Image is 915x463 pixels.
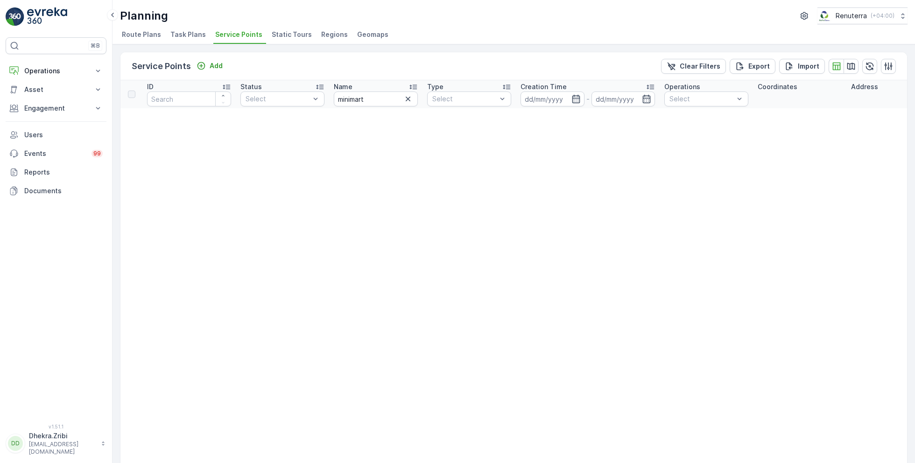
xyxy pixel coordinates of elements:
input: dd/mm/yyyy [591,91,655,106]
p: Coordinates [758,82,797,91]
button: Add [193,60,226,71]
p: Renuterra [836,11,867,21]
p: [EMAIL_ADDRESS][DOMAIN_NAME] [29,441,96,456]
span: Service Points [215,30,262,39]
p: Asset [24,85,88,94]
div: DD [8,436,23,451]
p: Select [246,94,310,104]
span: Geomaps [357,30,388,39]
span: v 1.51.1 [6,424,106,429]
p: ( +04:00 ) [871,12,894,20]
button: Operations [6,62,106,80]
img: logo_light-DOdMpM7g.png [27,7,67,26]
span: Static Tours [272,30,312,39]
p: Events [24,149,86,158]
img: logo [6,7,24,26]
p: 99 [93,150,101,157]
p: Operations [24,66,88,76]
p: Planning [120,8,168,23]
button: Export [730,59,775,74]
p: Documents [24,186,103,196]
p: Select [432,94,497,104]
p: Creation Time [521,82,567,91]
p: Clear Filters [680,62,720,71]
p: Select [669,94,734,104]
p: Users [24,130,103,140]
button: DDDhekra.Zribi[EMAIL_ADDRESS][DOMAIN_NAME] [6,431,106,456]
p: ID [147,82,154,91]
p: Dhekra.Zribi [29,431,96,441]
p: Engagement [24,104,88,113]
button: Renuterra(+04:00) [817,7,908,24]
input: Search [334,91,418,106]
button: Clear Filters [661,59,726,74]
p: Add [210,61,223,70]
img: Screenshot_2024-07-26_at_13.33.01.png [817,11,832,21]
span: Route Plans [122,30,161,39]
p: Name [334,82,352,91]
a: Reports [6,163,106,182]
p: Service Points [132,60,191,73]
p: Type [427,82,443,91]
p: Address [851,82,878,91]
p: ⌘B [91,42,100,49]
span: Regions [321,30,348,39]
a: Events99 [6,144,106,163]
button: Import [779,59,825,74]
input: Search [147,91,231,106]
button: Engagement [6,99,106,118]
p: Operations [664,82,700,91]
p: - [586,93,590,105]
p: Import [798,62,819,71]
span: Task Plans [170,30,206,39]
button: Asset [6,80,106,99]
input: dd/mm/yyyy [521,91,584,106]
p: Reports [24,168,103,177]
p: Export [748,62,770,71]
a: Users [6,126,106,144]
a: Documents [6,182,106,200]
p: Status [240,82,262,91]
